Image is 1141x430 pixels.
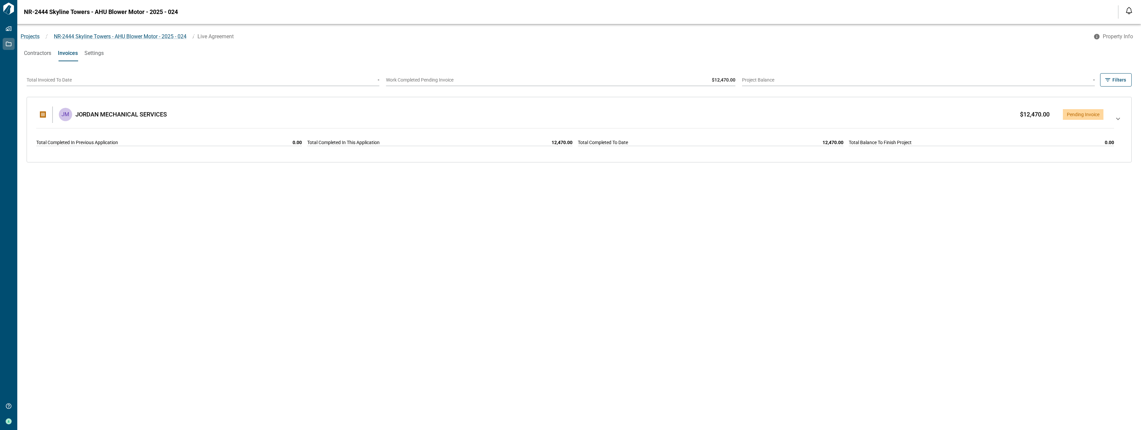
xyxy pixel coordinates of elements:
[197,33,234,40] span: Live Agreement
[1093,77,1095,83] span: -
[1124,5,1134,16] button: Open notification feed
[58,50,78,57] span: Invoices
[1103,33,1133,40] span: Property Info
[742,77,774,83] span: Project Balance
[1105,139,1114,146] span: 0.00
[386,77,453,83] span: Work Completed Pending Invoice
[293,139,302,146] span: 0.00
[578,139,628,146] span: Total Completed To Date
[24,9,178,15] span: NR-2444 Skyline Towers - AHU Blower Motor - 2025 - 024
[712,77,735,83] span: $12,470.00
[1067,112,1099,117] span: Pending Invoice
[36,139,118,146] span: Total Completed In Previous Application
[54,33,187,40] span: NR-2444 Skyline Towers - AHU Blower Motor - 2025 - 024
[17,45,1141,61] div: base tabs
[84,50,104,57] span: Settings
[62,110,69,118] p: JM
[17,33,1089,41] nav: breadcrumb
[21,33,40,40] a: Projects
[34,103,1125,157] div: JMJORDAN MECHANICAL SERVICES$12,470.00Pending InvoiceTotal Completed In Previous Application0.00T...
[1089,31,1138,43] button: Property Info
[307,139,380,146] span: Total Completed In This Application
[552,139,572,146] span: 12,470.00
[1100,73,1132,87] button: Filters
[849,139,912,146] span: Total Balance To Finish Project
[75,111,167,118] span: JORDAN MECHANICAL SERVICES
[1112,77,1126,83] span: Filters
[1020,111,1050,118] span: $12,470.00
[823,139,843,146] span: 12,470.00
[378,77,379,83] span: -
[27,77,72,83] span: Total Invoiced To Date
[24,50,51,57] span: Contractors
